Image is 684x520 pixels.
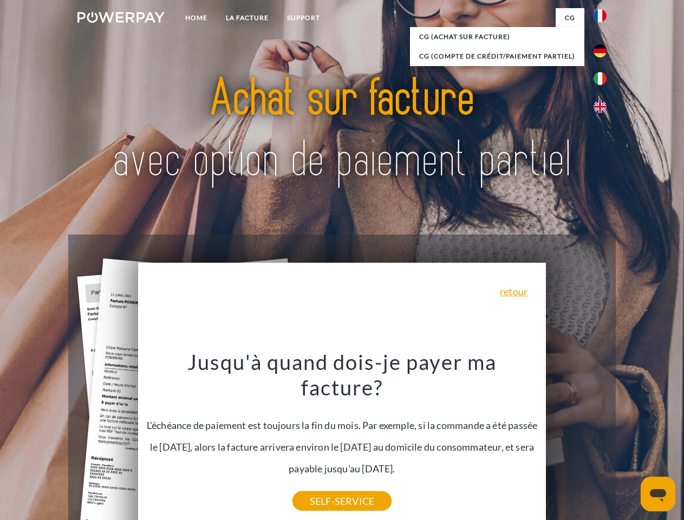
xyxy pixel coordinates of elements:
[278,8,329,28] a: Support
[594,100,607,113] img: en
[103,52,581,207] img: title-powerpay_fr.svg
[77,12,165,23] img: logo-powerpay-white.svg
[594,72,607,85] img: it
[145,349,540,401] h3: Jusqu'à quand dois-je payer ma facture?
[410,47,584,66] a: CG (Compte de crédit/paiement partiel)
[556,8,584,28] a: CG
[145,349,540,501] div: L'échéance de paiement est toujours la fin du mois. Par exemple, si la commande a été passée le [...
[410,27,584,47] a: CG (achat sur facture)
[500,287,527,296] a: retour
[217,8,278,28] a: LA FACTURE
[292,491,392,511] a: SELF-SERVICE
[176,8,217,28] a: Home
[594,44,607,57] img: de
[594,9,607,22] img: fr
[641,477,675,511] iframe: Bouton de lancement de la fenêtre de messagerie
